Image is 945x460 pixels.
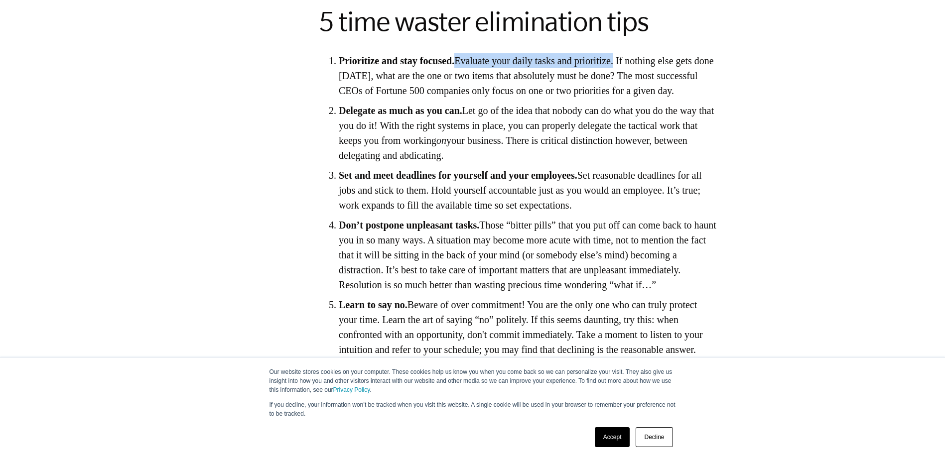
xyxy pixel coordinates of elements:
[319,5,717,37] h2: 5 time waster elimination tips
[339,53,717,98] li: Evaluate your daily tasks and prioritize. If nothing else gets done [DATE], what are the one or t...
[636,427,673,447] a: Decline
[595,427,630,447] a: Accept
[339,220,479,230] strong: Don’t postpone unpleasant tasks.
[339,299,407,310] strong: Learn to say no.
[339,55,454,66] strong: Prioritize and stay focused.
[333,386,370,393] a: Privacy Policy
[339,105,462,116] strong: Delegate as much as you can.
[339,218,717,292] li: Those “bitter pills” that you put off can come back to haunt you in so many ways. A situation may...
[339,103,717,163] li: Let go of the idea that nobody can do what you do the way that you do it! With the right systems ...
[339,297,717,372] li: Beware of over commitment! You are the only one who can truly protect your time. Learn the art of...
[270,367,676,394] p: Our website stores cookies on your computer. These cookies help us know you when you come back so...
[339,168,717,213] li: Set reasonable deadlines for all jobs and stick to them. Hold yourself accountable just as you wo...
[339,170,577,181] strong: Set and meet deadlines for yourself and your employees.
[436,135,446,146] em: on
[270,400,676,418] p: If you decline, your information won’t be tracked when you visit this website. A single cookie wi...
